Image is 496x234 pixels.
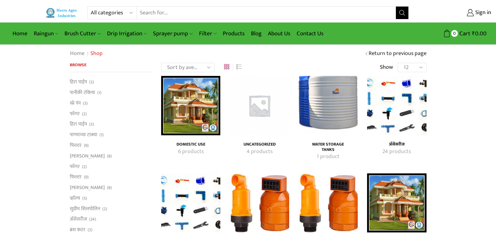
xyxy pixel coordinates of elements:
[230,173,289,232] a: Visit product category एअर रिलीज व्हाॅल्व
[70,78,87,87] a: हिरा पाईप
[230,173,289,232] img: एअर रिलीज व्हाॅल्व
[237,142,282,147] a: Visit product category Uncategorized
[161,63,214,72] select: Shop order
[369,50,427,58] a: Return to previous page
[168,148,213,156] a: Visit product category Domestic Use
[70,50,103,58] nav: Breadcrumb
[247,148,273,156] mark: 4 products
[374,148,419,156] a: Visit product category अ‍ॅसेसरीज
[305,142,351,152] h4: Water Storage Tanks
[70,151,105,161] a: [PERSON_NAME]
[89,121,94,127] span: (3)
[299,76,358,135] a: Visit product category Water Storage Tanks
[84,174,89,180] span: (9)
[82,111,87,117] span: (2)
[9,26,31,41] a: Home
[299,173,358,232] img: एअर रिलीज व्हाॅल्व
[137,7,396,19] input: Search for...
[305,153,351,161] a: Visit product category Water Storage Tanks
[418,7,491,18] a: Sign in
[161,173,220,232] a: Visit product category अ‍ॅसेसरीज
[472,29,487,38] bdi: 0.00
[61,26,104,41] a: Brush Cutter
[168,142,213,147] a: Visit product category Domestic Use
[70,161,80,172] a: फॉगर
[396,7,408,19] button: Search button
[248,26,265,41] a: Blog
[70,193,80,203] a: व्हाॅल्व
[317,153,340,161] mark: 1 product
[237,148,282,156] a: Visit product category Uncategorized
[97,90,101,96] span: (1)
[474,9,491,17] span: Sign in
[70,61,86,68] span: Browse
[70,214,87,225] a: अ‍ॅसेसरीज
[82,195,87,202] span: (5)
[100,132,104,138] span: (1)
[294,26,327,41] a: Contact Us
[70,87,95,98] a: पानीकी टंकिया
[458,29,470,38] span: Cart
[31,26,61,41] a: Raingun
[70,98,81,108] a: स्प्रे पंप
[367,76,426,135] img: अ‍ॅसेसरीज
[161,76,220,135] img: Domestic Use
[367,173,426,232] a: Visit product category घरगुती उपयोग
[104,26,150,41] a: Drip Irrigation
[299,76,358,135] img: Water Storage Tanks
[107,185,112,191] span: (8)
[70,140,82,151] a: फिल्टर
[196,26,220,41] a: Filter
[220,26,248,41] a: Products
[168,142,213,147] h4: Domestic Use
[90,50,103,57] h1: Shop
[88,227,92,233] span: (3)
[84,142,89,149] span: (9)
[70,108,80,119] a: फॉगर
[472,29,475,38] span: ₹
[161,173,220,232] img: अ‍ॅसेसरीज
[415,28,487,39] a: 0 Cart ₹0.00
[265,26,294,41] a: About Us
[374,142,419,147] h4: अ‍ॅसेसरीज
[178,148,204,156] mark: 6 products
[89,216,96,222] span: (24)
[380,63,393,72] span: Show
[299,173,358,232] a: Visit product category एअर रिलीज व्हाॅल्व
[451,30,458,37] span: 0
[374,142,419,147] a: Visit product category अ‍ॅसेसरीज
[382,148,411,156] mark: 24 products
[70,203,100,214] a: सुप्रीम सिलपोलिन
[89,79,94,85] span: (3)
[230,76,289,135] img: Uncategorized
[82,164,87,170] span: (2)
[70,130,97,140] a: पाण्याच्या टाक्या
[367,173,426,232] img: घरगुती उपयोग
[367,76,426,135] a: Visit product category अ‍ॅसेसरीज
[70,172,82,182] a: फिल्टर
[107,153,112,159] span: (8)
[70,50,85,58] a: Home
[83,100,88,107] span: (3)
[230,76,289,135] a: Visit product category Uncategorized
[237,142,282,147] h4: Uncategorized
[102,206,107,212] span: (2)
[305,142,351,152] a: Visit product category Water Storage Tanks
[150,26,196,41] a: Sprayer pump
[70,119,87,130] a: हिरा पाईप
[161,76,220,135] a: Visit product category Domestic Use
[70,182,105,193] a: [PERSON_NAME]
